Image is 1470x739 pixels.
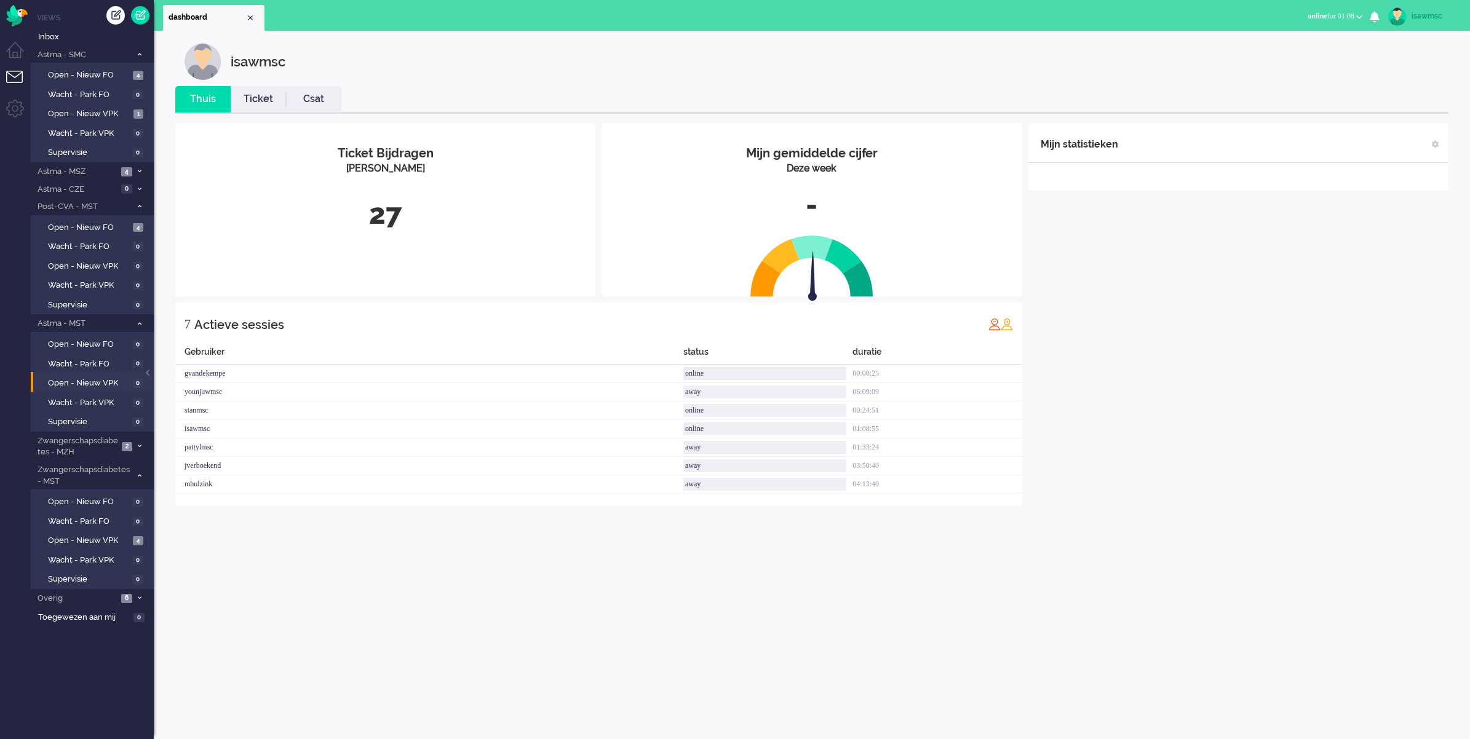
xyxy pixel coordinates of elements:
li: Ticket [231,86,286,113]
div: isawmsc [231,43,285,80]
a: isawmsc [1386,7,1458,26]
div: Creëer ticket [106,6,125,25]
a: Supervisie 0 [36,572,153,585]
span: Astma - CZE [36,184,117,196]
span: 4 [133,71,143,80]
div: Mijn statistieken [1041,132,1118,157]
span: 0 [132,517,143,526]
span: 0 [132,379,143,388]
li: Csat [286,86,341,113]
img: flow_omnibird.svg [6,5,28,26]
div: 7 [185,312,191,336]
div: away [683,385,846,398]
li: Tickets menu [6,71,34,98]
a: Open - Nieuw FO 4 [36,220,153,234]
span: Open - Nieuw FO [48,69,130,81]
span: Wacht - Park FO [48,516,129,528]
div: 04:13:40 [852,475,1022,494]
div: 03:50:40 [852,457,1022,475]
a: Open - Nieuw VPK 0 [36,259,153,272]
a: Wacht - Park VPK 0 [36,278,153,291]
a: Supervisie 0 [36,298,153,311]
div: isawmsc [1412,10,1458,22]
button: onlinefor 01:08 [1300,7,1370,25]
a: Open - Nieuw FO 4 [36,68,153,81]
div: isawmsc [175,420,683,438]
span: 0 [132,340,143,349]
div: Ticket Bijdragen [185,144,586,162]
li: Thuis [175,86,231,113]
div: 00:00:25 [852,365,1022,383]
span: Post-CVA - MST [36,201,131,213]
a: Supervisie 0 [36,414,153,428]
a: Open - Nieuw FO 0 [36,337,153,350]
span: 0 [132,129,143,138]
span: 0 [132,242,143,251]
div: away [683,478,846,491]
span: Open - Nieuw FO [48,222,130,234]
a: Omnidesk [6,8,28,17]
div: - [611,185,1012,226]
span: 0 [132,398,143,408]
a: Open - Nieuw VPK 1 [36,106,153,120]
div: 06:09:09 [852,383,1022,401]
div: Actieve sessies [194,312,284,337]
span: Wacht - Park FO [48,358,129,370]
a: Ticket [231,92,286,106]
div: 01:08:55 [852,420,1022,438]
li: Dashboard menu [6,42,34,69]
div: away [683,441,846,454]
a: Quick Ticket [131,6,149,25]
div: Mijn gemiddelde cijfer [611,144,1012,162]
span: 4 [133,223,143,232]
div: younjuwmsc [175,383,683,401]
a: Supervisie 0 [36,145,153,159]
span: Astma - SMC [36,49,131,61]
span: Supervisie [48,574,129,585]
span: Open - Nieuw VPK [48,377,129,389]
span: Supervisie [48,299,129,311]
span: 0 [132,90,143,100]
div: jverboekend [175,457,683,475]
div: 01:33:24 [852,438,1022,457]
span: dashboard [169,12,245,23]
span: Open - Nieuw VPK [48,108,130,120]
div: online [683,422,846,435]
a: Csat [286,92,341,106]
a: Wacht - Park VPK 0 [36,126,153,140]
a: Toegewezen aan mij 0 [36,610,154,623]
div: Deze week [611,162,1012,176]
span: Open - Nieuw VPK [48,535,130,547]
a: Wacht - Park FO 0 [36,239,153,253]
a: Open - Nieuw VPK 4 [36,533,153,547]
img: avatar [1388,7,1407,26]
a: Open - Nieuw FO 0 [36,494,153,508]
div: stanmsc [175,401,683,420]
div: duratie [852,346,1022,365]
span: Supervisie [48,147,129,159]
div: Close tab [245,13,255,23]
span: Wacht - Park VPK [48,555,129,566]
span: 6 [121,594,132,603]
span: Wacht - Park VPK [48,280,129,291]
span: 0 [133,613,145,622]
div: status [683,346,852,365]
li: onlinefor 01:08 [1300,4,1370,31]
a: Wacht - Park VPK 0 [36,553,153,566]
span: online [1308,12,1327,20]
a: Wacht - Park VPK 0 [36,395,153,409]
span: Wacht - Park VPK [48,128,129,140]
span: Open - Nieuw VPK [48,261,129,272]
span: 0 [132,148,143,157]
span: 4 [121,167,132,176]
span: Overig [36,593,117,604]
div: online [683,367,846,380]
div: [PERSON_NAME] [185,162,586,176]
span: 0 [132,497,143,507]
span: 4 [133,536,143,545]
img: semi_circle.svg [750,235,873,297]
img: profile_orange.svg [1001,318,1013,330]
span: Wacht - Park FO [48,241,129,253]
span: Wacht - Park FO [48,89,129,101]
a: Open - Nieuw VPK 0 [36,376,153,389]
